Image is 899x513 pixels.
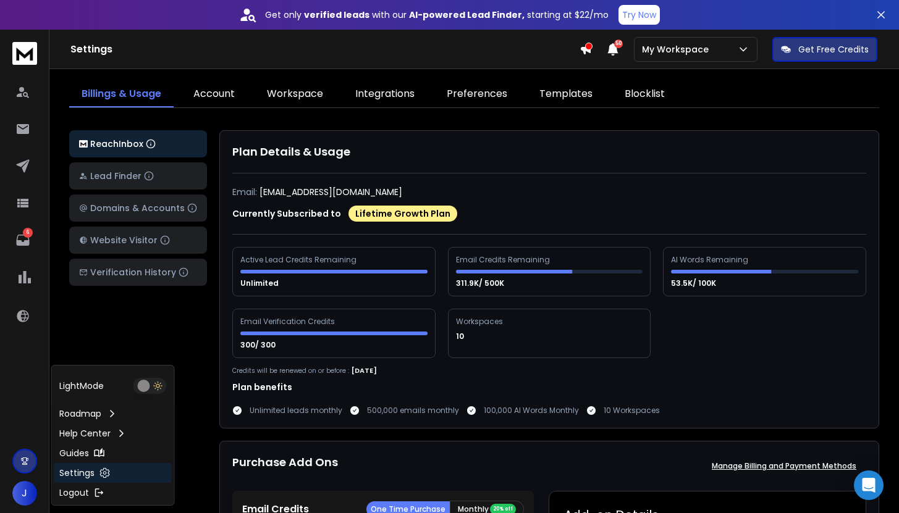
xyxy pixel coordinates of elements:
a: Guides [54,443,172,463]
button: Try Now [618,5,660,25]
p: [EMAIL_ADDRESS][DOMAIN_NAME] [260,186,402,198]
h1: Settings [70,42,580,57]
p: Settings [59,467,95,479]
p: Credits will be renewed on or before : [232,366,349,375]
div: Email Credits Remaining [456,255,552,265]
p: 300/ 300 [240,340,277,350]
strong: verified leads [304,9,369,21]
p: 6 [23,228,33,238]
p: Logout [59,486,89,499]
a: Roadmap [54,404,172,423]
a: Integrations [343,81,427,107]
p: Get only with our starting at $22/mo [265,9,609,21]
p: Currently Subscribed to [232,207,341,220]
p: Unlimited leads monthly [250,406,342,415]
a: Account [181,81,247,107]
button: Domains & Accounts [69,194,207,222]
p: Manage Billing and Payment Methods [712,461,856,471]
p: Email: [232,186,257,198]
p: My Workspace [642,43,714,56]
p: Roadmap [59,407,101,420]
a: Settings [54,463,172,483]
strong: AI-powered Lead Finder, [409,9,525,21]
div: Email Verification Credits [240,317,337,327]
p: Unlimited [240,278,281,288]
p: Guides [59,447,89,459]
p: 100,000 AI Words Monthly [484,406,579,415]
a: Preferences [434,81,520,107]
button: J [12,481,37,506]
p: Light Mode [59,380,104,392]
button: ReachInbox [69,130,207,157]
p: Help Center [59,427,111,440]
img: logo [12,42,37,65]
a: Workspace [255,81,336,107]
h1: Plan Details & Usage [232,143,866,161]
div: Lifetime Growth Plan [348,206,457,222]
p: 10 [456,332,466,341]
a: Billings & Usage [69,81,174,107]
button: Lead Finder [69,162,207,190]
h1: Plan benefits [232,381,866,393]
p: [DATE] [352,365,377,376]
button: Manage Billing and Payment Methods [702,454,866,478]
div: Open Intercom Messenger [854,470,884,500]
div: Active Lead Credits Remaining [240,255,358,265]
p: Get Free Credits [798,43,869,56]
span: 50 [614,40,623,48]
a: 6 [11,228,35,252]
div: Workspaces [456,317,505,327]
button: Website Visitor [69,227,207,254]
p: 10 Workspaces [604,406,660,415]
div: AI Words Remaining [671,255,750,265]
img: logo [79,140,88,148]
a: Templates [527,81,605,107]
button: Get Free Credits [772,37,877,62]
p: 500,000 emails monthly [367,406,459,415]
p: 311.9K/ 500K [456,278,506,288]
button: Verification History [69,259,207,286]
a: Blocklist [612,81,677,107]
p: Try Now [622,9,656,21]
a: Help Center [54,423,172,443]
h1: Purchase Add Ons [232,454,338,478]
p: 53.5K/ 100K [671,278,718,288]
